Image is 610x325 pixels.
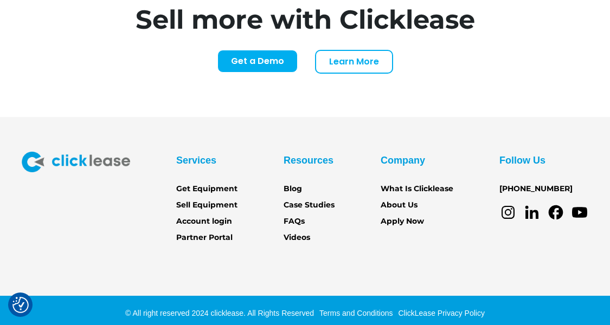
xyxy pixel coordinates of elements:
[381,183,453,195] a: What Is Clicklease
[499,152,545,169] div: Follow Us
[395,309,485,317] a: ClickLease Privacy Policy
[217,50,298,73] a: Get a Demo
[381,216,424,227] a: Apply Now
[284,152,333,169] div: Resources
[12,297,29,313] button: Consent Preferences
[176,152,216,169] div: Services
[12,297,29,313] img: Revisit consent button
[381,152,425,169] div: Company
[284,183,302,195] a: Blog
[317,309,393,317] a: Terms and Conditions
[315,50,393,74] a: Learn More
[176,216,232,227] a: Account login
[176,199,237,211] a: Sell Equipment
[176,232,233,244] a: Partner Portal
[284,216,305,227] a: FAQs
[97,6,513,32] h1: Sell more with Clicklease
[125,308,314,318] div: © All right reserved 2024 clicklease. All Rights Reserved
[499,183,573,195] a: [PHONE_NUMBER]
[284,199,335,211] a: Case Studies
[284,232,310,244] a: Videos
[22,152,130,172] img: Clicklease logo
[381,199,418,211] a: About Us
[176,183,237,195] a: Get Equipment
